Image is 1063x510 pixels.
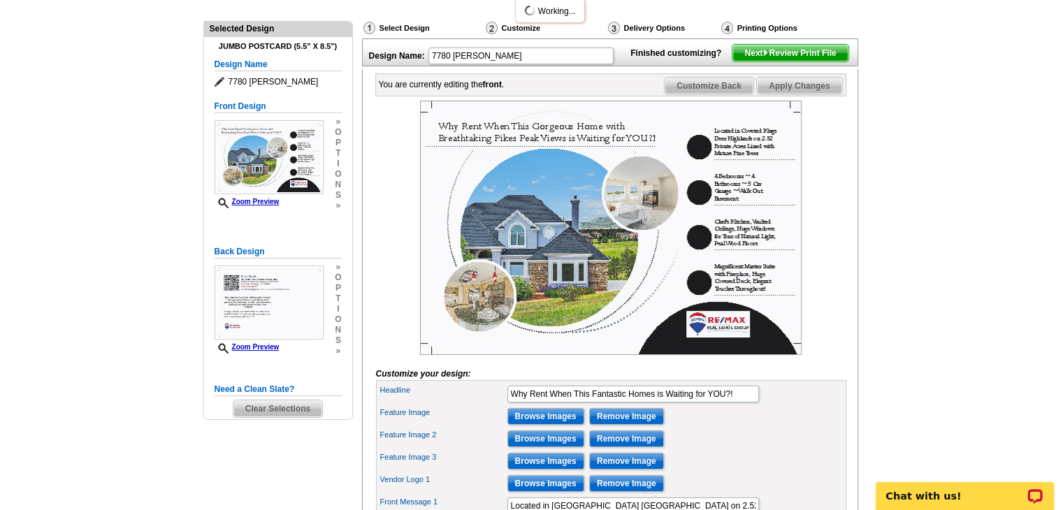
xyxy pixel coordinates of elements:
[233,400,322,417] span: Clear Selections
[732,45,848,61] span: Next Review Print File
[215,265,324,340] img: Z18875955_00001_2.jpg
[215,100,342,113] h5: Front Design
[757,78,841,94] span: Apply Changes
[335,293,341,304] span: t
[363,22,375,34] img: Select Design
[524,5,535,16] img: loading...
[867,466,1063,510] iframe: LiveChat chat widget
[215,245,342,258] h5: Back Design
[380,451,506,463] label: Feature Image 3
[721,22,733,34] img: Printing Options & Summary
[215,42,342,51] h4: Jumbo Postcard (5.5" x 8.5")
[335,169,341,180] span: o
[380,474,506,486] label: Vendor Logo 1
[335,159,341,169] span: i
[335,283,341,293] span: p
[215,383,342,396] h5: Need a Clean Slate?
[335,190,341,201] span: s
[665,78,753,94] span: Customize Back
[379,78,505,91] div: You are currently editing the .
[376,369,471,379] i: Customize your design:
[762,50,769,56] img: button-next-arrow-white.png
[204,22,352,35] div: Selected Design
[420,101,802,355] img: Z18875955_00001_1.jpg
[335,180,341,190] span: n
[589,430,664,447] input: Remove Image
[720,21,844,35] div: Printing Options
[630,48,730,58] strong: Finished customizing?
[215,120,324,194] img: Z18875955_00001_1.jpg
[589,453,664,469] input: Remove Image
[589,475,664,492] input: Remove Image
[380,384,506,396] label: Headline
[483,80,502,89] b: front
[215,58,342,71] h5: Design Name
[335,117,341,127] span: »
[335,335,341,346] span: s
[335,148,341,159] span: t
[507,408,584,425] input: Browse Images
[335,127,341,138] span: o
[215,75,342,89] span: 7780 [PERSON_NAME]
[335,201,341,211] span: »
[335,314,341,325] span: o
[507,453,584,469] input: Browse Images
[380,429,506,441] label: Feature Image 2
[608,22,620,34] img: Delivery Options
[335,272,341,283] span: o
[215,343,280,351] a: Zoom Preview
[607,21,720,35] div: Delivery Options
[369,51,425,61] strong: Design Name:
[380,496,506,508] label: Front Message 1
[380,407,506,418] label: Feature Image
[335,304,341,314] span: i
[215,198,280,205] a: Zoom Preview
[335,138,341,148] span: p
[335,262,341,272] span: »
[507,430,584,447] input: Browse Images
[486,22,498,34] img: Customize
[335,346,341,356] span: »
[335,325,341,335] span: n
[589,408,664,425] input: Remove Image
[484,21,607,38] div: Customize
[362,21,484,38] div: Select Design
[507,475,584,492] input: Browse Images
